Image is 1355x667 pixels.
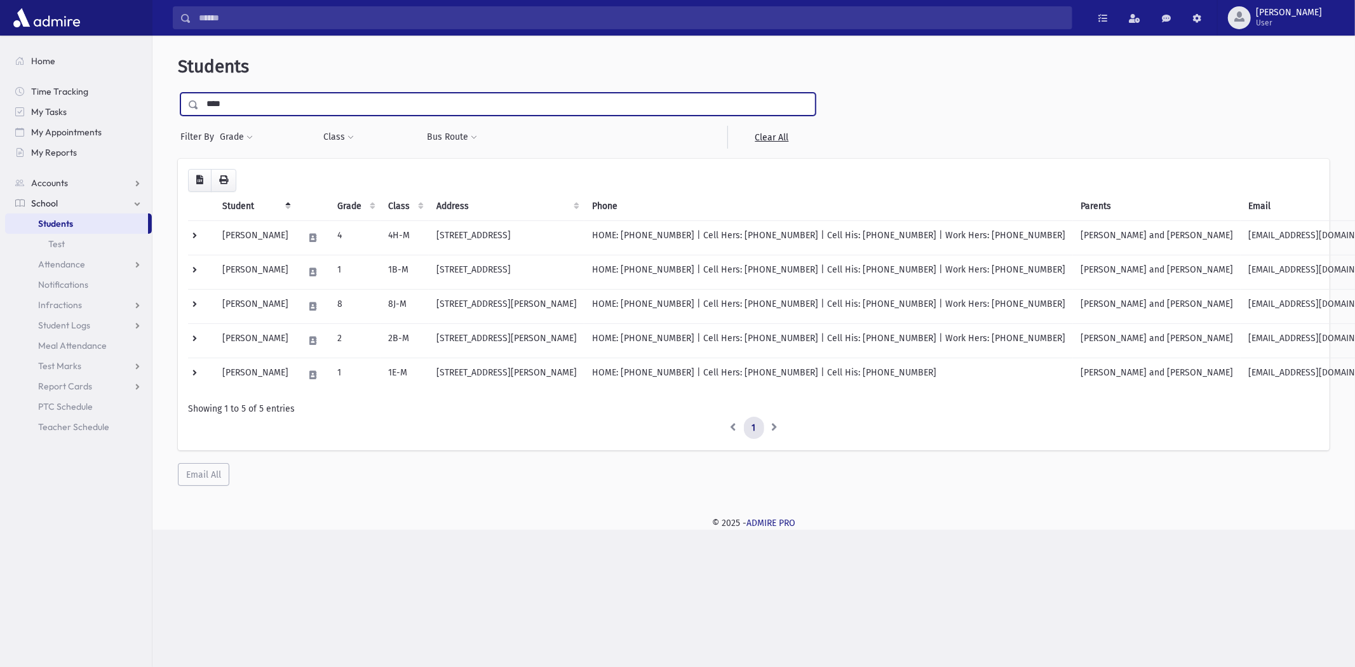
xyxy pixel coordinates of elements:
[215,358,296,392] td: [PERSON_NAME]
[429,358,584,392] td: [STREET_ADDRESS][PERSON_NAME]
[1256,18,1322,28] span: User
[381,192,429,221] th: Class: activate to sort column ascending
[330,289,381,323] td: 8
[746,518,795,529] a: ADMIRE PRO
[5,254,152,274] a: Attendance
[744,417,764,440] a: 1
[38,218,73,229] span: Students
[219,126,253,149] button: Grade
[38,259,85,270] span: Attendance
[31,106,67,118] span: My Tasks
[1073,220,1241,255] td: [PERSON_NAME] and [PERSON_NAME]
[330,255,381,289] td: 1
[5,295,152,315] a: Infractions
[38,401,93,412] span: PTC Schedule
[31,198,58,209] span: School
[215,289,296,323] td: [PERSON_NAME]
[5,81,152,102] a: Time Tracking
[323,126,354,149] button: Class
[188,402,1319,415] div: Showing 1 to 5 of 5 entries
[330,220,381,255] td: 4
[5,193,152,213] a: School
[429,289,584,323] td: [STREET_ADDRESS][PERSON_NAME]
[330,192,381,221] th: Grade: activate to sort column ascending
[1073,358,1241,392] td: [PERSON_NAME] and [PERSON_NAME]
[5,173,152,193] a: Accounts
[31,126,102,138] span: My Appointments
[584,220,1073,255] td: HOME: [PHONE_NUMBER] | Cell Hers: [PHONE_NUMBER] | Cell His: [PHONE_NUMBER] | Work Hers: [PHONE_N...
[381,220,429,255] td: 4H-M
[330,358,381,392] td: 1
[188,169,212,192] button: CSV
[584,358,1073,392] td: HOME: [PHONE_NUMBER] | Cell Hers: [PHONE_NUMBER] | Cell His: [PHONE_NUMBER]
[381,255,429,289] td: 1B-M
[178,463,229,486] button: Email All
[727,126,816,149] a: Clear All
[38,279,88,290] span: Notifications
[38,421,109,433] span: Teacher Schedule
[427,126,478,149] button: Bus Route
[5,51,152,71] a: Home
[429,220,584,255] td: [STREET_ADDRESS]
[5,274,152,295] a: Notifications
[38,381,92,392] span: Report Cards
[330,323,381,358] td: 2
[1073,192,1241,221] th: Parents
[31,147,77,158] span: My Reports
[178,56,249,77] span: Students
[1073,255,1241,289] td: [PERSON_NAME] and [PERSON_NAME]
[429,255,584,289] td: [STREET_ADDRESS]
[5,142,152,163] a: My Reports
[5,102,152,122] a: My Tasks
[5,376,152,396] a: Report Cards
[215,323,296,358] td: [PERSON_NAME]
[1256,8,1322,18] span: [PERSON_NAME]
[215,192,296,221] th: Student: activate to sort column descending
[381,289,429,323] td: 8J-M
[429,192,584,221] th: Address: activate to sort column ascending
[215,255,296,289] td: [PERSON_NAME]
[38,360,81,372] span: Test Marks
[584,289,1073,323] td: HOME: [PHONE_NUMBER] | Cell Hers: [PHONE_NUMBER] | Cell His: [PHONE_NUMBER] | Work Hers: [PHONE_N...
[211,169,236,192] button: Print
[1073,289,1241,323] td: [PERSON_NAME] and [PERSON_NAME]
[38,299,82,311] span: Infractions
[31,86,88,97] span: Time Tracking
[5,417,152,437] a: Teacher Schedule
[381,323,429,358] td: 2B-M
[5,356,152,376] a: Test Marks
[38,320,90,331] span: Student Logs
[584,255,1073,289] td: HOME: [PHONE_NUMBER] | Cell Hers: [PHONE_NUMBER] | Cell His: [PHONE_NUMBER] | Work Hers: [PHONE_N...
[584,323,1073,358] td: HOME: [PHONE_NUMBER] | Cell Hers: [PHONE_NUMBER] | Cell His: [PHONE_NUMBER] | Work Hers: [PHONE_N...
[215,220,296,255] td: [PERSON_NAME]
[5,122,152,142] a: My Appointments
[5,213,148,234] a: Students
[38,340,107,351] span: Meal Attendance
[5,335,152,356] a: Meal Attendance
[5,234,152,254] a: Test
[180,130,219,144] span: Filter By
[173,516,1335,530] div: © 2025 -
[5,315,152,335] a: Student Logs
[429,323,584,358] td: [STREET_ADDRESS][PERSON_NAME]
[1073,323,1241,358] td: [PERSON_NAME] and [PERSON_NAME]
[31,55,55,67] span: Home
[31,177,68,189] span: Accounts
[191,6,1072,29] input: Search
[5,396,152,417] a: PTC Schedule
[10,5,83,30] img: AdmirePro
[381,358,429,392] td: 1E-M
[584,192,1073,221] th: Phone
